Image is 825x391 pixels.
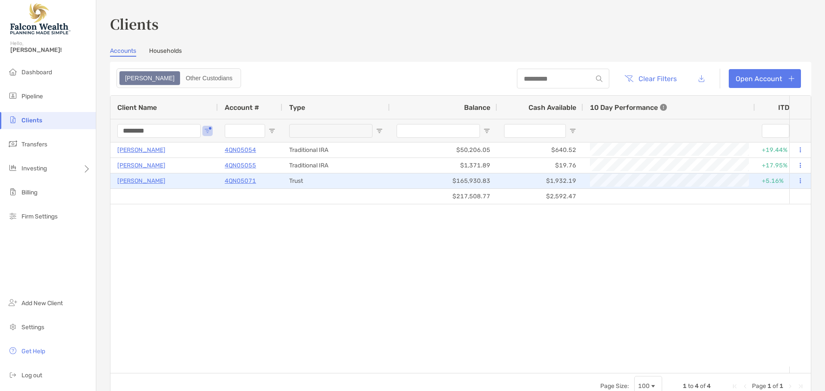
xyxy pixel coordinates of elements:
div: segmented control [116,68,241,88]
button: Open Filter Menu [269,127,275,134]
div: $19.76 [497,158,583,173]
div: +17.95% [762,158,800,173]
span: Transfers [21,141,47,148]
input: Client Name Filter Input [117,124,201,138]
input: Cash Available Filter Input [504,124,566,138]
span: Log out [21,372,42,379]
div: $217,508.77 [390,189,497,204]
span: Get Help [21,348,45,355]
img: add_new_client icon [8,297,18,308]
img: input icon [596,76,602,82]
img: firm-settings icon [8,211,18,221]
div: First Page [731,383,738,390]
div: $50,206.05 [390,142,497,158]
div: Zoe [120,72,179,84]
div: $1,371.89 [390,158,497,173]
div: $165,930.83 [390,173,497,188]
span: 4 [695,382,699,390]
span: 1 [779,382,783,390]
a: Households [149,47,182,57]
span: 1 [767,382,771,390]
a: [PERSON_NAME] [117,160,165,171]
span: Firm Settings [21,213,58,220]
div: Traditional IRA [282,142,390,158]
button: Open Filter Menu [483,127,490,134]
div: +19.44% [762,143,800,157]
input: Account # Filter Input [225,124,265,138]
div: 10 Day Performance [590,96,667,119]
img: settings icon [8,321,18,332]
span: Investing [21,165,47,172]
div: Next Page [787,383,794,390]
a: 4QN05054 [225,145,256,155]
button: Open Filter Menu [376,127,383,134]
span: Client Name [117,103,157,112]
img: Falcon Wealth Planning Logo [10,3,70,34]
div: Previous Page [742,383,749,390]
span: Dashboard [21,69,52,76]
a: 4QN05055 [225,160,256,171]
span: Page [752,382,766,390]
button: Open Filter Menu [569,127,576,134]
div: 100 [638,382,650,390]
span: Billing [21,189,37,196]
span: Clients [21,117,42,124]
span: Settings [21,324,44,331]
div: Last Page [797,383,804,390]
a: [PERSON_NAME] [117,145,165,155]
img: get-help icon [8,346,18,356]
img: transfers icon [8,139,18,149]
span: Cash Available [529,103,576,112]
a: [PERSON_NAME] [117,176,165,186]
span: of [773,382,778,390]
span: Add New Client [21,300,63,307]
input: ITD Filter Input [762,124,789,138]
span: Type [289,103,305,112]
img: investing icon [8,163,18,173]
span: Pipeline [21,93,43,100]
h3: Clients [110,14,811,33]
div: Page Size: [600,382,629,390]
div: Trust [282,173,390,188]
div: Other Custodians [181,72,237,84]
div: $640.52 [497,142,583,158]
input: Balance Filter Input [397,124,480,138]
a: Accounts [110,47,136,57]
span: to [688,382,694,390]
img: clients icon [8,115,18,125]
div: $2,592.47 [497,189,583,204]
div: Traditional IRA [282,158,390,173]
a: 4QN05071 [225,176,256,186]
img: dashboard icon [8,67,18,77]
div: $1,932.19 [497,173,583,188]
span: of [700,382,706,390]
button: Open Filter Menu [204,127,211,134]
span: Account # [225,103,259,112]
a: Open Account [729,69,801,88]
div: +5.16% [762,174,800,188]
img: pipeline icon [8,91,18,101]
span: 4 [707,382,711,390]
span: Balance [464,103,490,112]
img: logout icon [8,370,18,380]
img: billing icon [8,187,18,197]
button: Clear Filters [618,69,683,88]
div: ITD [778,103,800,112]
span: 1 [683,382,687,390]
span: [PERSON_NAME]! [10,46,91,54]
